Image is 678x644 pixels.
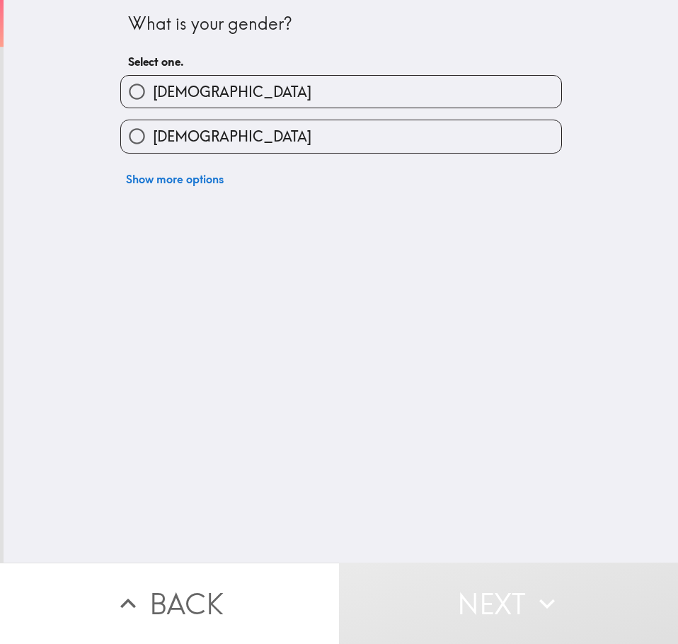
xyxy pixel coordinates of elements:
[121,76,561,108] button: [DEMOGRAPHIC_DATA]
[153,127,311,146] span: [DEMOGRAPHIC_DATA]
[128,12,554,36] div: What is your gender?
[120,165,229,193] button: Show more options
[128,54,554,69] h6: Select one.
[339,563,678,644] button: Next
[121,120,561,152] button: [DEMOGRAPHIC_DATA]
[153,82,311,102] span: [DEMOGRAPHIC_DATA]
